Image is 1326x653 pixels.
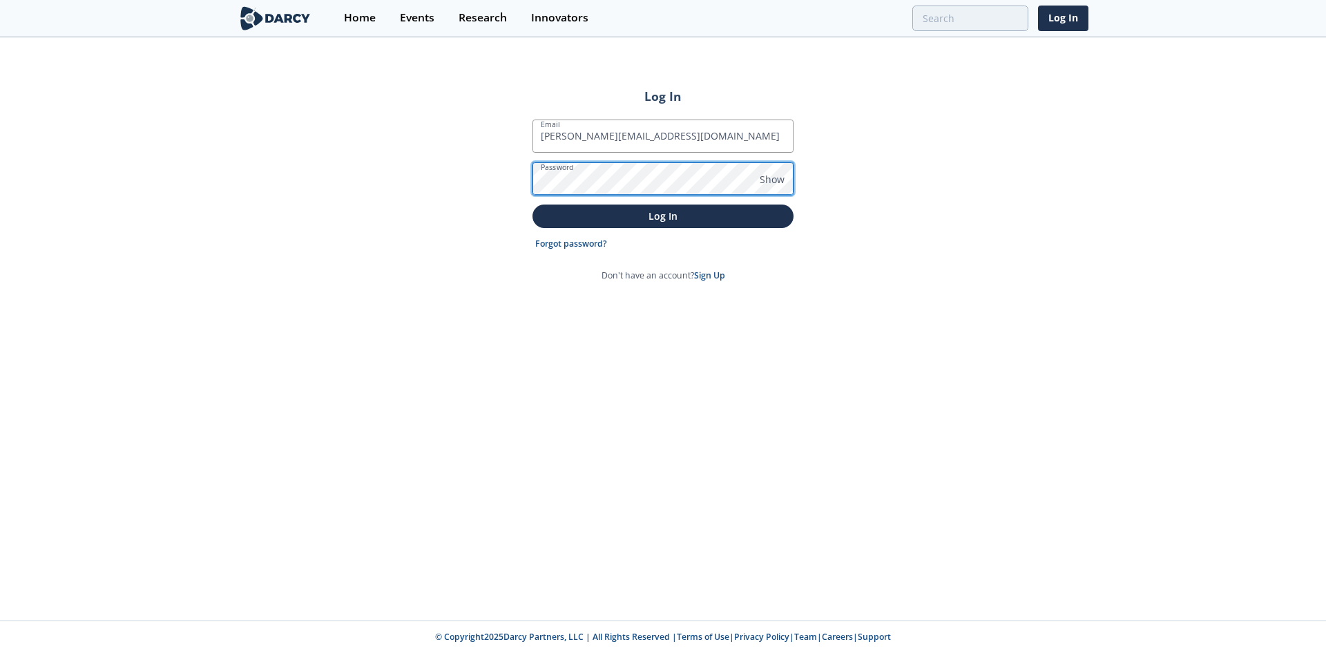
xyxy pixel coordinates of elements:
a: Log In [1038,6,1088,31]
img: logo-wide.svg [238,6,313,30]
a: Careers [822,631,853,643]
p: © Copyright 2025 Darcy Partners, LLC | All Rights Reserved | | | | | [152,631,1174,643]
a: Terms of Use [677,631,729,643]
h2: Log In [532,87,794,105]
div: Innovators [531,12,588,23]
div: Research [459,12,507,23]
a: Privacy Policy [734,631,789,643]
p: Don't have an account? [602,269,725,282]
span: Show [760,172,785,187]
div: Home [344,12,376,23]
a: Sign Up [694,269,725,281]
a: Support [858,631,891,643]
p: Log In [542,209,784,223]
label: Email [541,119,560,130]
div: Events [400,12,434,23]
a: Team [794,631,817,643]
a: Forgot password? [535,238,607,250]
label: Password [541,162,574,173]
button: Log In [532,205,794,227]
input: Advanced Search [912,6,1028,31]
